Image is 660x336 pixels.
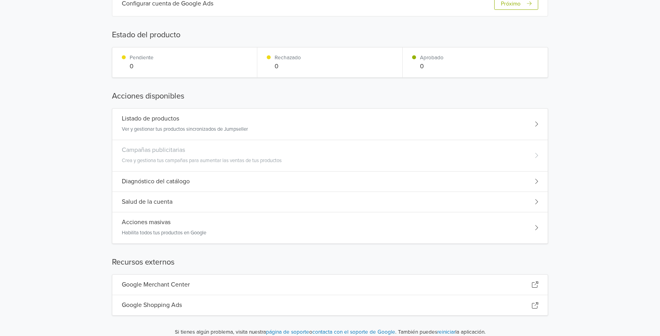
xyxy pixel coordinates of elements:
[130,62,154,71] p: 0
[112,212,548,243] div: Acciones masivasHabilita todos tus productos en Google
[122,157,282,165] p: Crea y gestiona tus campañas para aumentar las ventas de tus productos
[420,62,444,71] p: 0
[266,329,309,335] a: página de soporte
[275,54,301,62] p: Rechazado
[112,275,548,295] div: Google Merchant Center
[112,172,548,192] div: Diagnóstico del catálogo
[112,47,257,77] div: Pendiente0
[122,198,172,206] h5: Salud de la cuenta
[130,54,154,62] p: Pendiente
[112,328,548,336] span: Si tienes algún problema, visita nuestra o . También puedes la aplicación.
[122,301,182,309] h5: Google Shopping Ads
[122,126,248,133] p: Ver y gestionar tus productos sincronizados de Jumpseller
[257,47,402,77] div: Rechazado0
[122,178,190,185] h5: Diagnóstico del catálogo
[112,256,548,268] h5: Recursos externos
[112,29,548,41] h5: Estado del producto
[437,329,455,335] a: reiniciar
[112,295,548,315] div: Google Shopping Ads
[122,115,179,122] h5: Listado de productos
[112,140,548,172] div: Campañas publicitariasCrea y gestiona tus campañas para aumentar las ventas de tus productos
[275,62,301,71] p: 0
[122,146,185,154] h5: Campañas publicitarias
[420,54,444,62] p: Aprobado
[122,229,206,237] p: Habilita todos tus productos en Google
[122,219,170,226] h5: Acciones masivas
[112,90,548,102] h5: Acciones disponibles
[312,329,395,335] a: contacta con el soporte de Google
[403,47,548,77] div: Aprobado0
[112,192,548,212] div: Salud de la cuenta
[122,281,190,289] h5: Google Merchant Center
[112,109,548,140] div: Listado de productosVer y gestionar tus productos sincronizados de Jumpseller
